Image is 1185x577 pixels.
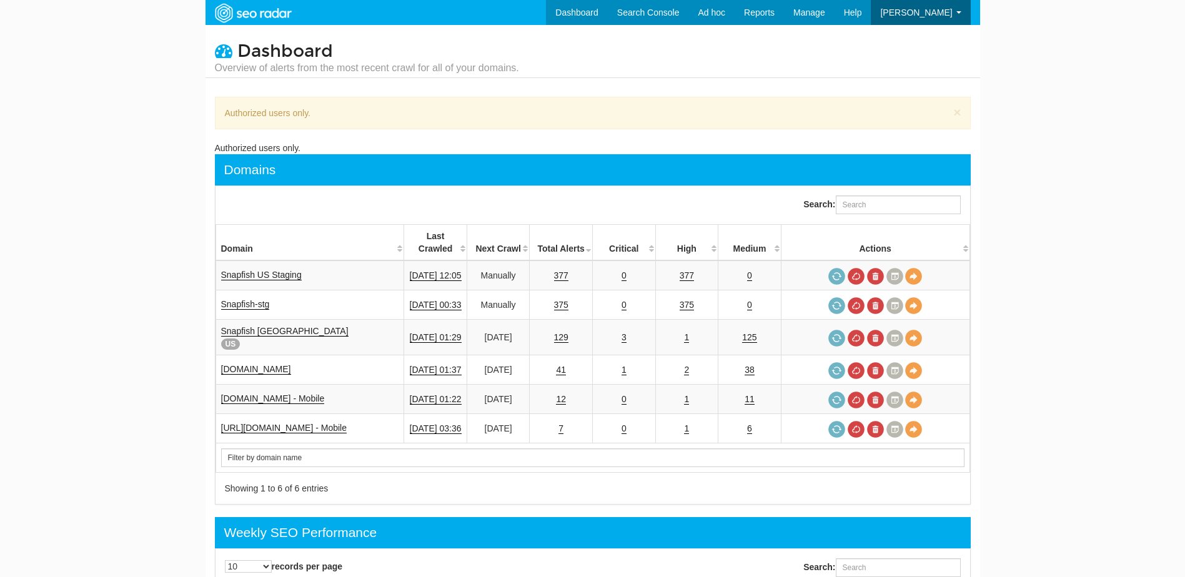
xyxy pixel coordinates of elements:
a: 129 [554,332,568,343]
img: SEORadar [210,2,296,24]
a: Request a crawl [828,362,845,379]
select: records per page [225,560,272,573]
a: Crawl History [886,421,903,438]
a: 1 [622,365,627,375]
label: Search: [803,558,960,577]
label: records per page [225,560,343,573]
a: 2 [684,365,689,375]
a: 0 [747,270,752,281]
a: View Domain Overview [905,421,922,438]
a: Request a crawl [828,421,845,438]
a: [DATE] 00:33 [410,300,462,310]
th: Last Crawled: activate to sort column descending [404,225,467,261]
th: Total Alerts: activate to sort column ascending [530,225,593,261]
a: 41 [556,365,566,375]
a: Crawl History [886,268,903,285]
a: Cancel in-progress audit [848,362,865,379]
th: Actions: activate to sort column ascending [781,225,969,261]
a: [DATE] 01:37 [410,365,462,375]
a: 375 [680,300,694,310]
th: Critical: activate to sort column descending [592,225,655,261]
a: 0 [622,394,627,405]
a: [URL][DOMAIN_NAME] - Mobile [221,423,347,433]
th: Next Crawl: activate to sort column descending [467,225,530,261]
td: [DATE] [467,385,530,414]
a: Snapfish-stg [221,299,270,310]
small: Overview of alerts from the most recent crawl for all of your domains. [215,61,519,75]
span: Manage [793,7,825,17]
a: Cancel in-progress audit [848,330,865,347]
a: Cancel in-progress audit [848,392,865,408]
a: Delete most recent audit [867,297,884,314]
a: View Domain Overview [905,362,922,379]
th: High: activate to sort column descending [655,225,718,261]
span: US [221,338,240,350]
div: Domains [224,160,276,179]
a: Crawl History [886,330,903,347]
label: Search: [803,195,960,214]
a: Delete most recent audit [867,362,884,379]
td: Manually [467,260,530,290]
a: 1 [684,332,689,343]
div: Authorized users only. [215,97,971,129]
a: View Domain Overview [905,330,922,347]
a: Delete most recent audit [867,330,884,347]
a: [DATE] 01:29 [410,332,462,343]
span: Request a crawl [828,297,845,314]
a: 12 [556,394,566,405]
div: Weekly SEO Performance [224,523,377,542]
a: Cancel in-progress audit [848,268,865,285]
td: [DATE] [467,320,530,355]
a: 1 [684,394,689,405]
a: 3 [622,332,627,343]
a: 1 [684,423,689,434]
a: [DOMAIN_NAME] [221,364,291,375]
a: Cancel in-progress audit [848,421,865,438]
a: Request a crawl [828,330,845,347]
a: View Domain Overview [905,392,922,408]
th: Domain: activate to sort column ascending [216,225,404,261]
a: 377 [554,270,568,281]
td: Manually [467,290,530,320]
a: [DATE] 01:22 [410,394,462,405]
a: [DATE] 12:05 [410,270,462,281]
td: [DATE] [467,355,530,385]
a: 7 [558,423,563,434]
a: 0 [622,300,627,310]
a: Crawl History [886,362,903,379]
div: Authorized users only. [215,142,971,154]
a: 377 [680,270,694,281]
span: Ad hoc [698,7,725,17]
a: Crawl History [886,297,903,314]
a: 375 [554,300,568,310]
a: 38 [745,365,755,375]
a: 11 [745,394,755,405]
div: Showing 1 to 6 of 6 entries [225,482,577,495]
input: Search: [836,195,961,214]
span: Help [844,7,862,17]
a: Delete most recent audit [867,268,884,285]
span: Reports [744,7,775,17]
input: Search [221,448,964,467]
a: View Domain Overview [905,297,922,314]
input: Search: [836,558,961,577]
a: 125 [742,332,756,343]
span: Request a crawl [828,268,845,285]
a: 0 [622,270,627,281]
span: Dashboard [237,41,333,62]
span: Search Console [617,7,680,17]
button: × [953,106,961,119]
i:  [215,42,232,59]
a: Cancel in-progress audit [848,297,865,314]
a: Delete most recent audit [867,421,884,438]
a: Snapfish [GEOGRAPHIC_DATA] [221,326,349,337]
th: Medium: activate to sort column descending [718,225,781,261]
a: [DATE] 03:36 [410,423,462,434]
a: 0 [747,300,752,310]
span: [PERSON_NAME] [880,7,952,17]
td: [DATE] [467,414,530,443]
a: Snapfish US Staging [221,270,302,280]
a: 0 [622,423,627,434]
a: 6 [747,423,752,434]
a: Request a crawl [828,392,845,408]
